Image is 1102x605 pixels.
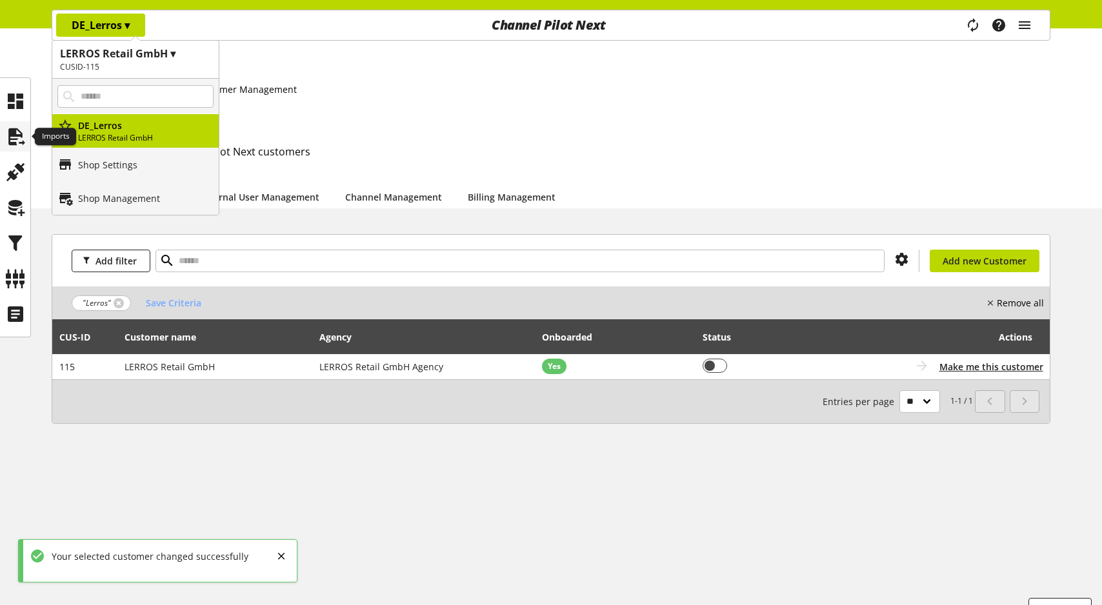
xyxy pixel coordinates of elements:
[52,10,1050,41] nav: main navigation
[939,360,1043,373] button: Make me this customer
[60,46,211,61] h1: LERROS Retail GmbH ▾
[548,361,561,372] span: Yes
[703,330,744,344] div: Status
[136,292,211,314] button: Save Criteria
[78,192,160,205] p: Shop Management
[83,297,111,309] span: "Lerros"
[823,390,973,413] small: 1-1 / 1
[823,395,899,408] span: Entries per page
[59,330,103,344] div: CUS-⁠ID
[125,361,215,373] span: LERROS Retail GmbH
[72,250,150,272] button: Add filter
[59,361,75,373] span: 115
[45,550,248,563] div: Your selected customer changed successfully
[319,330,365,344] div: Agency
[78,119,214,132] p: DE_Lerros
[345,190,442,204] a: Channel Management
[52,181,219,215] a: Shop Management
[542,330,605,344] div: Onboarded
[72,144,1050,159] h2: This is the list of all Channel Pilot Next customers
[78,158,137,172] p: Shop Settings
[125,330,209,344] div: Customer name
[125,18,130,32] span: ▾
[95,254,137,268] span: Add filter
[72,17,130,33] p: DE_Lerros
[60,61,211,73] h2: CUSID-115
[930,250,1039,272] a: Add new Customer
[201,190,319,204] a: Internal User Management
[319,361,443,373] span: LERROS Retail GmbH Agency
[146,296,201,310] span: Save Criteria
[52,148,219,181] a: Shop Settings
[828,324,1032,350] div: Actions
[78,132,214,144] p: LERROS Retail GmbH
[35,128,76,146] div: Imports
[468,190,556,204] a: Billing Management
[943,254,1027,268] span: Add new Customer
[997,296,1044,310] nobr: Remove all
